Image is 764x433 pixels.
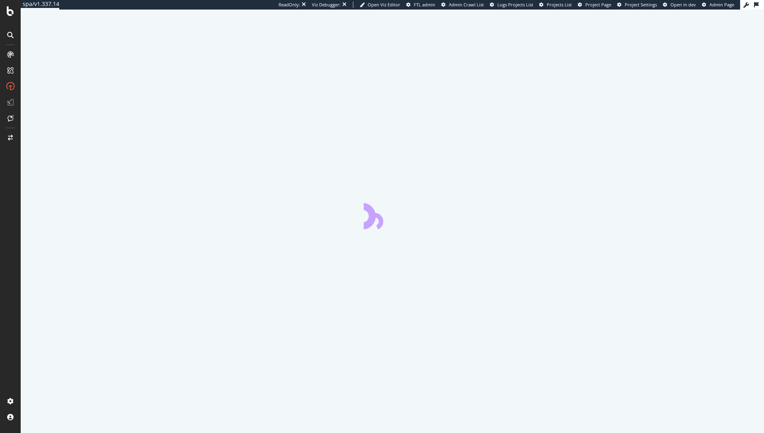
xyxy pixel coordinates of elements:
a: FTL admin [406,2,435,8]
div: Viz Debugger: [312,2,341,8]
span: Open in dev [670,2,696,8]
a: Open in dev [663,2,696,8]
span: Admin Crawl List [449,2,484,8]
span: Admin Page [709,2,734,8]
span: Logs Projects List [497,2,533,8]
a: Open Viz Editor [360,2,400,8]
a: Project Settings [617,2,657,8]
a: Projects List [539,2,572,8]
a: Logs Projects List [490,2,533,8]
span: Open Viz Editor [368,2,400,8]
a: Admin Page [702,2,734,8]
a: Admin Crawl List [441,2,484,8]
span: Projects List [547,2,572,8]
span: Project Settings [625,2,657,8]
span: FTL admin [414,2,435,8]
div: ReadOnly: [279,2,300,8]
div: animation [364,201,421,229]
a: Project Page [578,2,611,8]
span: Project Page [585,2,611,8]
